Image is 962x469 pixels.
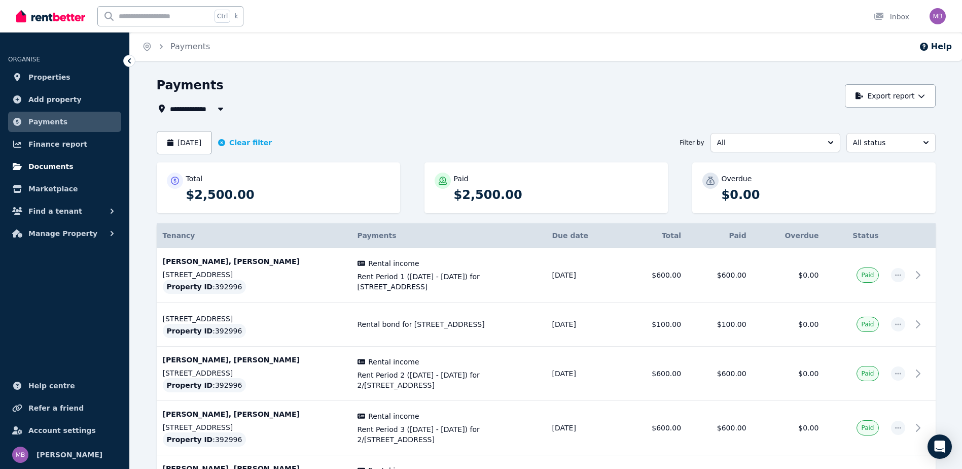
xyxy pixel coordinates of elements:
[28,93,82,106] span: Add property
[215,10,230,23] span: Ctrl
[687,248,753,303] td: $600.00
[546,223,622,248] th: Due date
[12,447,28,463] img: Michael Boys
[546,248,622,303] td: [DATE]
[163,324,246,338] div: : 392996
[170,42,210,51] a: Payments
[687,223,753,248] th: Paid
[8,56,40,63] span: ORGANISE
[16,9,85,24] img: RentBetter
[234,12,238,20] span: k
[687,303,753,347] td: $100.00
[622,303,688,347] td: $100.00
[28,183,78,195] span: Marketplace
[163,270,345,280] p: [STREET_ADDRESS]
[722,187,925,203] p: $0.00
[8,134,121,154] a: Finance report
[130,32,222,61] nav: Breadcrumb
[28,380,75,392] span: Help centre
[861,271,874,279] span: Paid
[680,139,704,147] span: Filter by
[358,370,540,390] span: Rent Period 2 ([DATE] - [DATE]) for 2/[STREET_ADDRESS]
[798,320,818,328] span: $0.00
[8,201,121,221] button: Find a tenant
[722,174,752,184] p: Overdue
[874,12,909,22] div: Inbox
[8,67,121,87] a: Properties
[846,133,936,152] button: All status
[717,138,820,148] span: All
[622,347,688,401] td: $600.00
[753,223,825,248] th: Overdue
[8,112,121,132] a: Payments
[798,370,818,378] span: $0.00
[28,402,84,414] span: Refer a friend
[454,174,469,184] p: Paid
[368,258,419,269] span: Rental income
[163,355,345,365] p: [PERSON_NAME], [PERSON_NAME]
[622,223,688,248] th: Total
[919,41,952,53] button: Help
[28,71,70,83] span: Properties
[546,401,622,455] td: [DATE]
[546,347,622,401] td: [DATE]
[798,271,818,279] span: $0.00
[8,179,121,199] a: Marketplace
[167,380,213,390] span: Property ID
[861,320,874,328] span: Paid
[28,160,74,173] span: Documents
[163,378,246,392] div: : 392996
[358,319,540,329] span: Rental bond for [STREET_ADDRESS]
[218,138,272,148] button: Clear filter
[163,314,345,324] p: [STREET_ADDRESS]
[358,424,540,445] span: Rent Period 3 ([DATE] - [DATE]) for 2/[STREET_ADDRESS]
[710,133,840,152] button: All
[167,282,213,292] span: Property ID
[163,280,246,294] div: : 392996
[930,8,946,24] img: Michael Boys
[358,272,540,292] span: Rent Period 1 ([DATE] - [DATE]) for [STREET_ADDRESS]
[8,376,121,396] a: Help centre
[28,424,96,437] span: Account settings
[825,223,884,248] th: Status
[368,357,419,367] span: Rental income
[622,401,688,455] td: $600.00
[186,187,390,203] p: $2,500.00
[798,424,818,432] span: $0.00
[8,89,121,110] a: Add property
[8,398,121,418] a: Refer a friend
[928,434,952,459] div: Open Intercom Messenger
[358,231,397,240] span: Payments
[167,434,213,445] span: Property ID
[28,227,97,240] span: Manage Property
[8,156,121,177] a: Documents
[368,411,419,421] span: Rental income
[8,420,121,441] a: Account settings
[157,223,351,248] th: Tenancy
[163,432,246,447] div: : 392996
[454,187,658,203] p: $2,500.00
[687,401,753,455] td: $600.00
[622,248,688,303] td: $600.00
[186,174,203,184] p: Total
[163,256,345,266] p: [PERSON_NAME], [PERSON_NAME]
[28,138,87,150] span: Finance report
[853,138,915,148] span: All status
[37,449,102,461] span: [PERSON_NAME]
[157,131,212,154] button: [DATE]
[167,326,213,336] span: Property ID
[28,116,67,128] span: Payments
[163,368,345,378] p: [STREET_ADDRESS]
[8,223,121,244] button: Manage Property
[861,370,874,378] span: Paid
[546,303,622,347] td: [DATE]
[28,205,82,217] span: Find a tenant
[163,409,345,419] p: [PERSON_NAME], [PERSON_NAME]
[845,84,936,108] button: Export report
[163,422,345,432] p: [STREET_ADDRESS]
[687,347,753,401] td: $600.00
[861,424,874,432] span: Paid
[157,77,224,93] h1: Payments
